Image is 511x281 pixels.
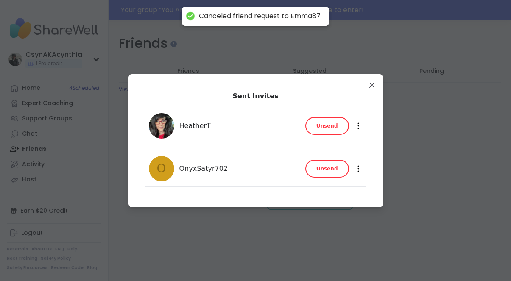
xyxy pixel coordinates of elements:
[149,113,174,139] img: HeatherT
[179,164,228,174] span: OnyxSatyr702
[156,160,166,178] span: O
[232,91,278,101] div: Sent Invites
[199,12,321,21] div: Canceled friend request to Emma87
[316,165,338,172] span: Unsend
[179,121,211,131] span: HeatherT
[305,160,349,178] button: Unsend
[305,117,349,135] button: Unsend
[316,122,338,130] span: Unsend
